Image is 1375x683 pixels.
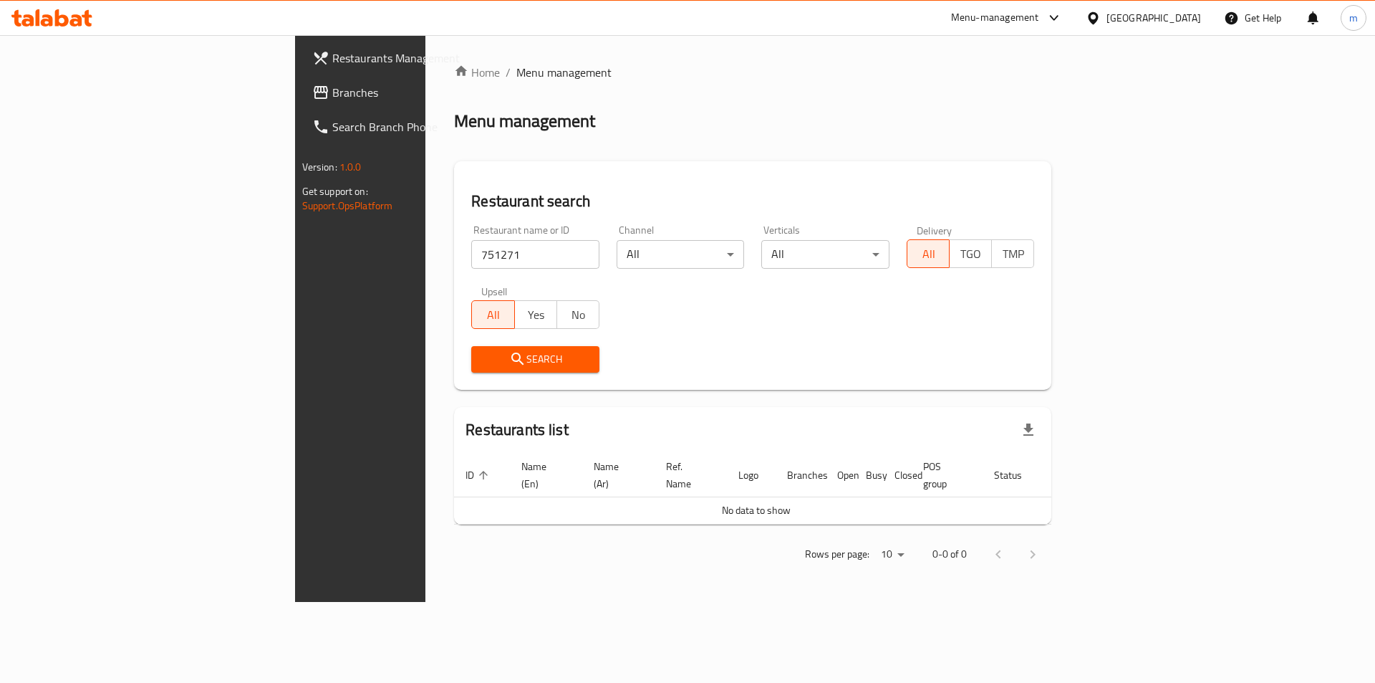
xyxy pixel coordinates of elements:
[907,239,950,268] button: All
[516,64,612,81] span: Menu management
[332,118,513,135] span: Search Branch Phone
[917,225,952,235] label: Delivery
[471,191,1034,212] h2: Restaurant search
[478,305,508,325] span: All
[666,458,710,492] span: Ref. Name
[826,454,854,497] th: Open
[302,182,368,201] span: Get support on:
[875,544,910,565] div: Rows per page:
[1349,10,1358,26] span: m
[805,545,869,563] p: Rows per page:
[776,454,826,497] th: Branches
[923,458,965,492] span: POS group
[454,110,595,133] h2: Menu management
[854,454,883,497] th: Busy
[594,458,637,492] span: Name (Ar)
[1011,413,1046,447] div: Export file
[302,158,337,176] span: Version:
[332,84,513,101] span: Branches
[521,458,565,492] span: Name (En)
[563,305,594,325] span: No
[998,244,1028,264] span: TMP
[301,75,525,110] a: Branches
[339,158,362,176] span: 1.0.0
[301,41,525,75] a: Restaurants Management
[722,501,791,520] span: No data to show
[883,454,912,497] th: Closed
[994,467,1041,484] span: Status
[514,300,557,329] button: Yes
[471,346,599,373] button: Search
[951,9,1039,27] div: Menu-management
[302,196,393,215] a: Support.OpsPlatform
[991,239,1034,268] button: TMP
[521,305,551,325] span: Yes
[1106,10,1201,26] div: [GEOGRAPHIC_DATA]
[301,110,525,144] a: Search Branch Phone
[932,545,967,563] p: 0-0 of 0
[913,244,944,264] span: All
[332,49,513,67] span: Restaurants Management
[955,244,986,264] span: TGO
[556,300,599,329] button: No
[465,467,493,484] span: ID
[949,239,992,268] button: TGO
[454,64,1051,81] nav: breadcrumb
[617,240,745,269] div: All
[454,454,1107,525] table: enhanced table
[727,454,776,497] th: Logo
[471,300,514,329] button: All
[481,286,508,296] label: Upsell
[465,419,568,441] h2: Restaurants list
[483,350,588,368] span: Search
[761,240,889,269] div: All
[471,240,599,269] input: Search for restaurant name or ID..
